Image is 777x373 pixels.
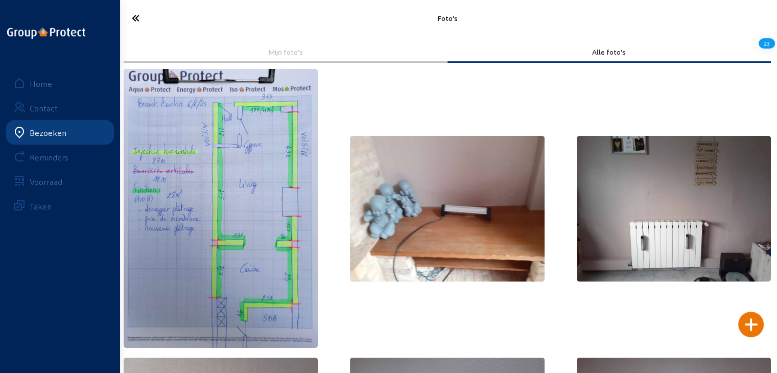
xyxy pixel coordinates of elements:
div: Taken [30,201,52,211]
div: Alle foto's [455,48,764,56]
div: Foto's [227,14,667,22]
a: Contact [6,96,114,120]
div: Mijn foto's [131,48,440,56]
img: logo-oneline.png [7,28,85,39]
a: Reminders [6,145,114,169]
div: Reminders [30,152,68,162]
div: Bezoeken [30,128,66,137]
div: Home [30,79,52,88]
img: image1.jpeg [577,136,771,282]
img: 94f0f435-880c-a19f-0cb3-ef60b49d5eec.jpeg [124,69,318,348]
a: Home [6,71,114,96]
a: Taken [6,194,114,218]
div: Contact [30,103,58,113]
div: 23 [759,35,775,52]
a: Bezoeken [6,120,114,145]
div: Voorraad [30,177,62,186]
a: Voorraad [6,169,114,194]
img: image2.jpeg [350,136,544,282]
